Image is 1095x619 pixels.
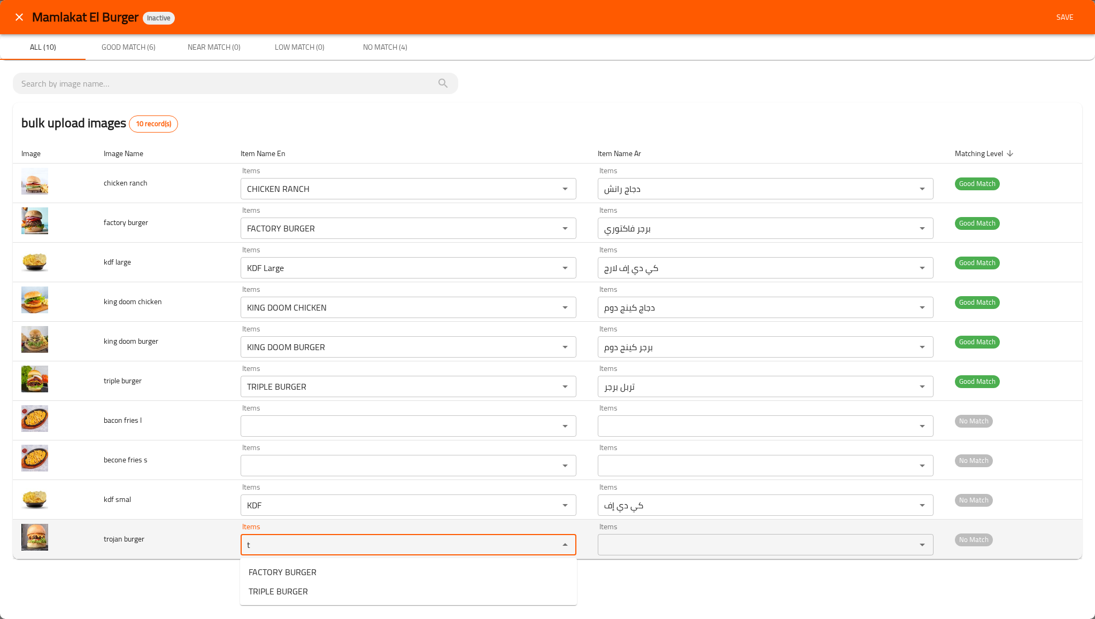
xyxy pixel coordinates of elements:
span: Good Match [955,375,1000,388]
button: Open [915,300,930,315]
button: Open [558,221,573,236]
img: kdf smal [21,484,48,511]
button: Open [558,379,573,394]
button: Open [558,339,573,354]
span: bacon fries l [104,413,142,427]
th: Item Name En [232,143,589,164]
span: Inactive [143,13,175,22]
img: king doom burger [21,326,48,353]
button: Open [558,498,573,513]
img: bacon fries l [21,405,48,432]
div: Total records count [129,115,178,133]
span: Good Match [955,296,1000,308]
span: Matching Level [955,147,1017,160]
button: Open [915,537,930,552]
img: trojan burger [21,524,48,551]
button: Open [915,260,930,275]
span: Good Match [955,336,1000,348]
button: Open [915,498,930,513]
button: Open [915,339,930,354]
span: Save [1052,11,1078,24]
input: search [21,75,450,92]
img: kdf large [21,247,48,274]
button: Save [1048,7,1082,27]
button: Close [558,537,573,552]
button: Open [915,419,930,434]
span: No Match [955,454,993,467]
span: factory burger [104,215,148,229]
span: No Match (4) [349,41,421,54]
span: kdf smal [104,492,131,506]
button: Open [558,300,573,315]
span: kdf large [104,255,131,269]
button: Open [558,419,573,434]
span: Good Match [955,177,1000,190]
button: Open [915,458,930,473]
span: TRIPLE BURGER [249,585,308,598]
th: Image [13,143,95,164]
th: Item Name Ar [589,143,946,164]
span: king doom chicken [104,295,162,308]
img: becone fries s [21,445,48,471]
span: Image Name [104,147,157,160]
span: triple burger [104,374,142,388]
button: Open [558,458,573,473]
span: Good Match [955,217,1000,229]
h2: bulk upload images [21,113,178,133]
span: king doom burger [104,334,158,348]
span: Good Match (6) [92,41,165,54]
button: Open [915,221,930,236]
img: factory burger [21,207,48,234]
button: Open [915,379,930,394]
span: All (10) [6,41,79,54]
button: Open [915,181,930,196]
img: king doom chicken [21,287,48,313]
span: No Match [955,415,993,427]
img: triple burger [21,366,48,392]
span: No Match [955,494,993,506]
button: Open [558,260,573,275]
span: chicken ranch [104,176,148,190]
table: enhanced table [13,143,1082,560]
span: becone fries s [104,453,148,467]
button: close [6,4,32,30]
span: No Match [955,533,993,546]
div: Inactive [143,12,175,25]
span: trojan burger [104,532,144,546]
span: 10 record(s) [129,119,178,129]
span: Mamlakat El Burger [32,5,138,29]
span: FACTORY BURGER [249,566,317,578]
span: Good Match [955,257,1000,269]
img: chicken ranch [21,168,48,195]
span: Near Match (0) [178,41,250,54]
span: Low Match (0) [263,41,336,54]
button: Open [558,181,573,196]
